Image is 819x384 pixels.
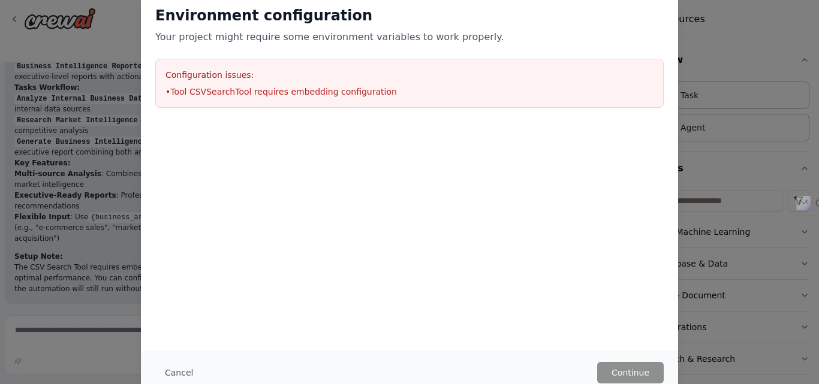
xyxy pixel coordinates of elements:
[597,362,664,383] button: Continue
[155,6,664,25] h2: Environment configuration
[165,69,654,81] h3: Configuration issues:
[155,362,203,383] button: Cancel
[155,30,664,44] p: Your project might require some environment variables to work properly.
[165,86,654,98] li: • Tool CSVSearchTool requires embedding configuration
